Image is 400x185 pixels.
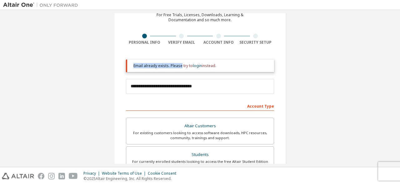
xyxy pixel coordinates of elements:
[126,40,163,45] div: Personal Info
[148,171,180,176] div: Cookie Consent
[157,12,243,22] div: For Free Trials, Licenses, Downloads, Learning & Documentation and so much more.
[83,171,102,176] div: Privacy
[102,171,148,176] div: Website Terms of Use
[48,173,55,179] img: instagram.svg
[130,122,270,130] div: Altair Customers
[130,150,270,159] div: Students
[130,130,270,140] div: For existing customers looking to access software downloads, HPC resources, community, trainings ...
[200,40,237,45] div: Account Info
[163,40,200,45] div: Verify Email
[83,176,180,181] p: © 2025 Altair Engineering, Inc. All Rights Reserved.
[69,173,78,179] img: youtube.svg
[126,101,274,111] div: Account Type
[130,159,270,169] div: For currently enrolled students looking to access the free Altair Student Edition bundle and all ...
[133,63,269,68] div: Email already exists. Please try to instead.
[2,173,34,179] img: altair_logo.svg
[38,173,44,179] img: facebook.svg
[58,173,65,179] img: linkedin.svg
[237,40,274,45] div: Security Setup
[3,2,81,8] img: Altair One
[193,63,202,68] a: login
